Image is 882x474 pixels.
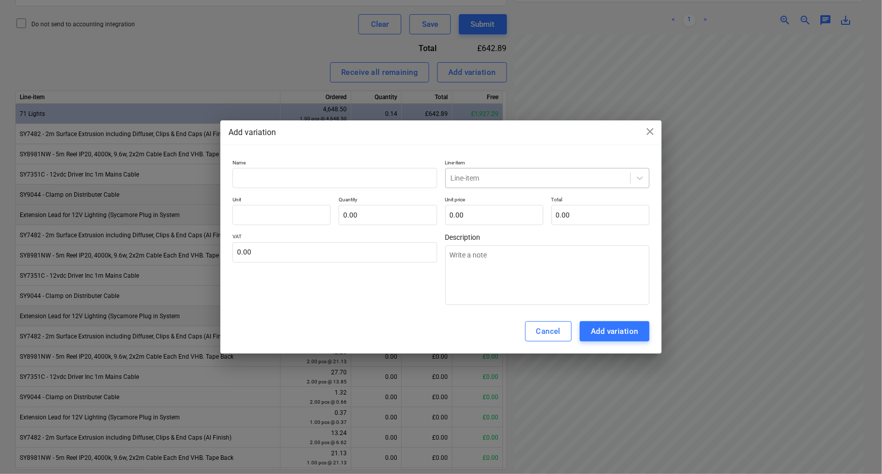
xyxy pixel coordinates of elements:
iframe: Chat Widget [831,425,882,474]
button: Add variation [580,321,649,341]
div: Cancel [536,325,561,338]
div: close [644,125,657,141]
p: Total [551,196,649,205]
p: VAT [233,233,437,242]
p: Quantity [339,196,437,205]
p: Unit price [445,196,543,205]
div: Add variation [228,126,654,139]
button: Cancel [525,321,572,341]
p: Line-item [445,159,649,168]
p: Unit [233,196,331,205]
div: Add variation [591,325,638,338]
span: close [644,125,657,138]
p: Name [233,159,437,168]
span: Description [445,233,649,241]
